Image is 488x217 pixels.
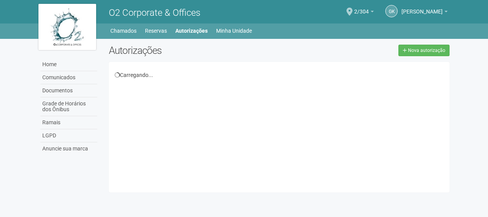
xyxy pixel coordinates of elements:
[398,45,450,56] a: Nova autorização
[385,5,398,17] a: GK
[38,4,96,50] img: logo.jpg
[216,25,252,36] a: Minha Unidade
[408,48,445,53] span: Nova autorização
[40,129,97,142] a: LGPD
[40,97,97,116] a: Grade de Horários dos Ônibus
[40,84,97,97] a: Documentos
[40,71,97,84] a: Comunicados
[145,25,167,36] a: Reservas
[401,1,443,15] span: Gleice Kelly
[354,10,374,16] a: 2/304
[40,142,97,155] a: Anuncie sua marca
[175,25,208,36] a: Autorizações
[354,1,369,15] span: 2/304
[109,7,200,18] span: O2 Corporate & Offices
[401,10,448,16] a: [PERSON_NAME]
[115,72,444,78] div: Carregando...
[40,58,97,71] a: Home
[110,25,137,36] a: Chamados
[40,116,97,129] a: Ramais
[109,45,273,56] h2: Autorizações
